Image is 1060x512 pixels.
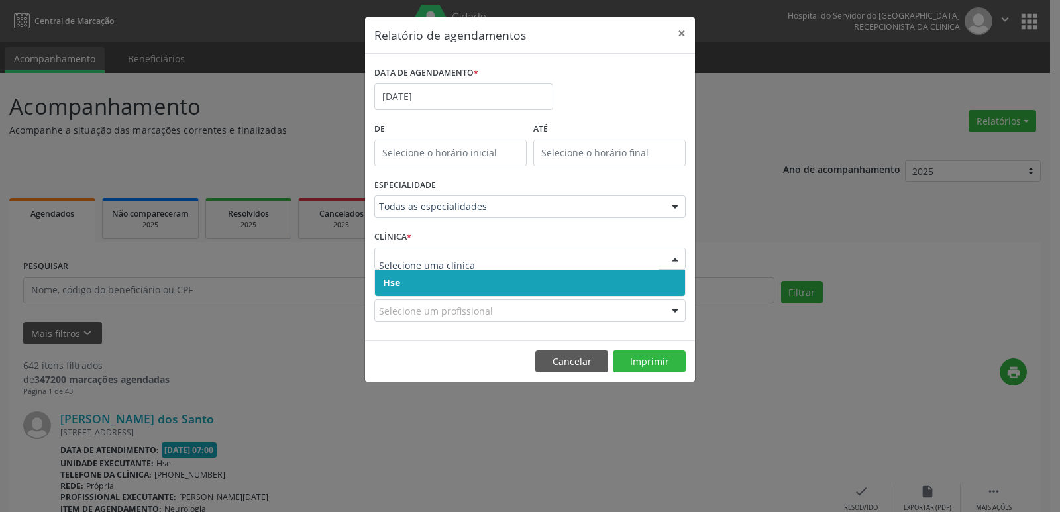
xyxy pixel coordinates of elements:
span: Hse [383,276,400,289]
input: Selecione uma data ou intervalo [374,83,553,110]
label: De [374,119,527,140]
input: Selecione o horário inicial [374,140,527,166]
input: Selecione o horário final [533,140,686,166]
span: Todas as especialidades [379,200,659,213]
button: Cancelar [535,350,608,373]
label: DATA DE AGENDAMENTO [374,63,478,83]
button: Close [668,17,695,50]
label: ATÉ [533,119,686,140]
button: Imprimir [613,350,686,373]
span: Selecione um profissional [379,304,493,318]
h5: Relatório de agendamentos [374,26,526,44]
label: CLÍNICA [374,227,411,248]
label: ESPECIALIDADE [374,176,436,196]
input: Selecione uma clínica [379,252,659,279]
